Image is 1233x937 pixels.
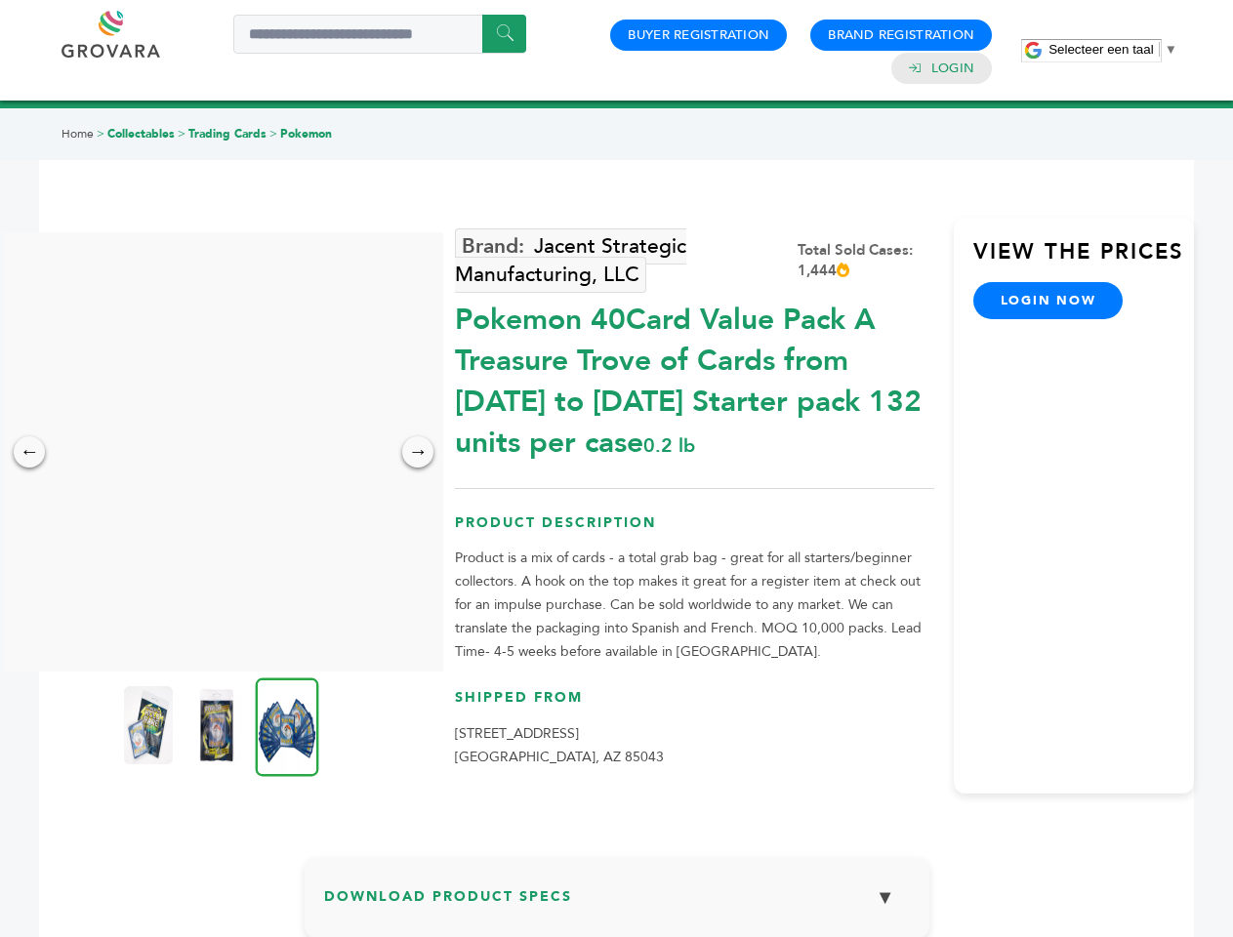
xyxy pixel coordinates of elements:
[455,722,934,769] p: [STREET_ADDRESS] [GEOGRAPHIC_DATA], AZ 85043
[973,282,1124,319] a: login now
[931,60,974,77] a: Login
[828,26,974,44] a: Brand Registration
[1048,42,1153,57] span: Selecteer een taal
[1159,42,1160,57] span: ​
[14,436,45,468] div: ←
[280,126,332,142] a: Pokemon
[628,26,769,44] a: Buyer Registration
[324,876,910,933] h3: Download Product Specs
[1165,42,1177,57] span: ▼
[455,547,934,664] p: Product is a mix of cards - a total grab bag - great for all starters/beginner collectors. A hook...
[973,237,1194,282] h3: View the Prices
[256,677,319,776] img: Pokemon 40-Card Value Pack – A Treasure Trove of Cards from 1996 to 2024 - Starter pack! 132 unit...
[455,513,934,548] h3: Product Description
[188,126,267,142] a: Trading Cards
[124,686,173,764] img: Pokemon 40-Card Value Pack – A Treasure Trove of Cards from 1996 to 2024 - Starter pack! 132 unit...
[455,290,934,464] div: Pokemon 40Card Value Pack A Treasure Trove of Cards from [DATE] to [DATE] Starter pack 132 units ...
[861,876,910,918] button: ▼
[269,126,277,142] span: >
[62,126,94,142] a: Home
[1048,42,1177,57] a: Selecteer een taal​
[233,15,526,54] input: Search a product or brand...
[402,436,433,468] div: →
[643,432,695,459] span: 0.2 lb
[455,228,686,293] a: Jacent Strategic Manufacturing, LLC
[107,126,175,142] a: Collectables
[455,688,934,722] h3: Shipped From
[798,240,934,281] div: Total Sold Cases: 1,444
[97,126,104,142] span: >
[192,686,241,764] img: Pokemon 40-Card Value Pack – A Treasure Trove of Cards from 1996 to 2024 - Starter pack! 132 unit...
[178,126,185,142] span: >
